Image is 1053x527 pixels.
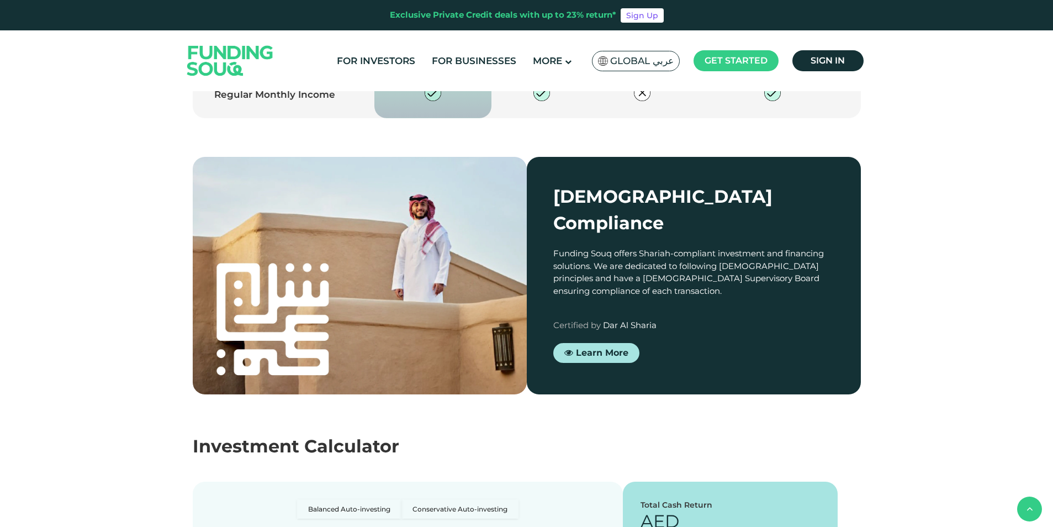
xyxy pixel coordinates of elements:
span: Learn More [576,347,628,357]
label: Balanced Auto-investing [297,499,401,519]
span: Global عربي [610,55,674,67]
label: Conservative Auto-investing [401,499,518,519]
div: Total Cash Return [641,499,821,511]
span: Certified by [553,320,601,330]
a: For Businesses [429,52,519,70]
button: back [1017,497,1042,521]
td: Regular Monthly Income [201,71,375,118]
span: Calculator [304,435,399,457]
span: Sign in [811,55,845,66]
span: Dar Al Sharia [603,320,657,330]
a: Sign Up [621,8,664,23]
img: private-check [425,84,441,101]
div: Basic radio toggle button group [297,499,518,519]
img: Logo [176,33,284,88]
a: Learn More [553,342,639,362]
img: private-check [764,84,781,101]
span: Get started [705,55,768,66]
a: For Investors [334,52,418,70]
div: Funding Souq offers Shariah-compliant investment and financing solutions. We are dedicated to fol... [553,247,834,297]
img: private-close [634,84,650,101]
img: SA Flag [598,56,608,66]
span: Investment [193,435,299,457]
img: shariah-img [193,157,527,394]
div: [DEMOGRAPHIC_DATA] Compliance [553,183,834,236]
div: Exclusive Private Credit deals with up to 23% return* [390,9,616,22]
span: More [533,55,562,66]
a: Sign in [792,50,864,71]
img: private-check [533,84,550,101]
